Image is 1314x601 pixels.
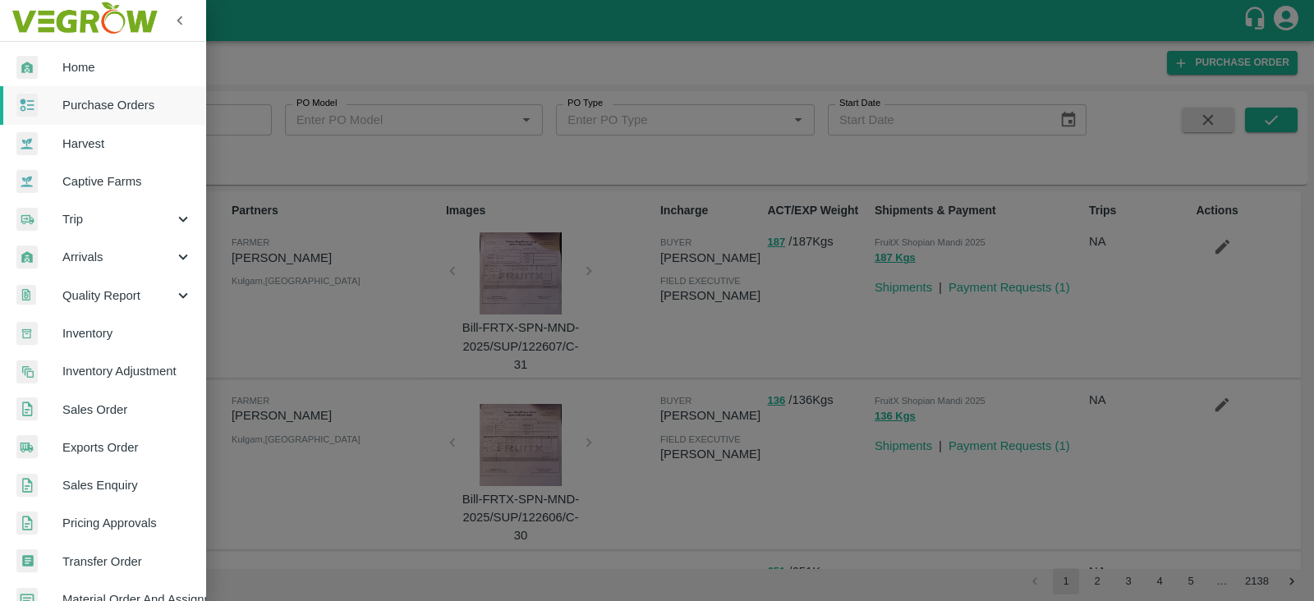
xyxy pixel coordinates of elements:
span: Transfer Order [62,553,192,571]
img: reciept [16,94,38,117]
img: harvest [16,169,38,194]
span: Sales Enquiry [62,476,192,494]
span: Pricing Approvals [62,514,192,532]
img: sales [16,474,38,498]
span: Trip [62,210,174,228]
span: Arrivals [62,248,174,266]
img: whInventory [16,322,38,346]
span: Inventory [62,324,192,342]
span: Quality Report [62,287,174,305]
img: whTransfer [16,549,38,573]
span: Inventory Adjustment [62,362,192,380]
img: inventory [16,360,38,383]
img: sales [16,397,38,421]
span: Harvest [62,135,192,153]
span: Home [62,58,192,76]
img: qualityReport [16,285,36,305]
img: harvest [16,131,38,156]
span: Purchase Orders [62,96,192,114]
span: Sales Order [62,401,192,419]
img: sales [16,512,38,535]
img: whArrival [16,56,38,80]
span: Exports Order [62,438,192,456]
img: shipments [16,435,38,459]
span: Captive Farms [62,172,192,190]
img: whArrival [16,245,38,269]
img: delivery [16,208,38,232]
